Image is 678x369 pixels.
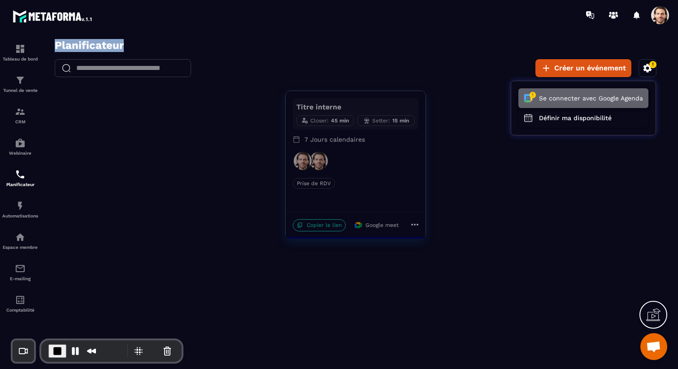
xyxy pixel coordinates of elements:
p: Espace membre [2,245,38,250]
button: Définir ma disponibilité [476,69,606,89]
a: formationformationCRM [2,100,38,131]
a: formationformationTunnel de vente [2,68,38,100]
a: automationsautomationsEspace membre [2,225,38,256]
img: formation [15,43,26,54]
div: Veuillez connecter votre Google Agenda [487,52,494,60]
p: Tableau de bord [2,56,38,61]
img: automations [15,232,26,243]
a: accountantaccountantComptabilité [2,288,38,319]
a: automationsautomationsAutomatisations [2,194,38,225]
a: automationsautomationsWebinaire [2,131,38,162]
p: Webinaire [2,151,38,156]
a: formationformationTableau de bord [2,37,38,68]
p: CRM [2,119,38,124]
img: automations [15,200,26,211]
p: Automatisations [2,213,38,218]
img: scheduler [15,169,26,180]
img: automations [15,138,26,148]
img: email [15,263,26,274]
a: Ouvrir le chat [640,333,667,360]
p: Comptabilité [2,308,38,313]
img: accountant [15,295,26,305]
img: formation [15,106,26,117]
a: emailemailE-mailing [2,256,38,288]
a: schedulerschedulerPlanificateur [2,162,38,194]
button: Se connecter avec Google Agenda [476,49,606,69]
img: formation [15,75,26,86]
p: Tunnel de vente [2,88,38,93]
img: logo [13,8,93,24]
p: E-mailing [2,276,38,281]
p: Planificateur [2,182,38,187]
